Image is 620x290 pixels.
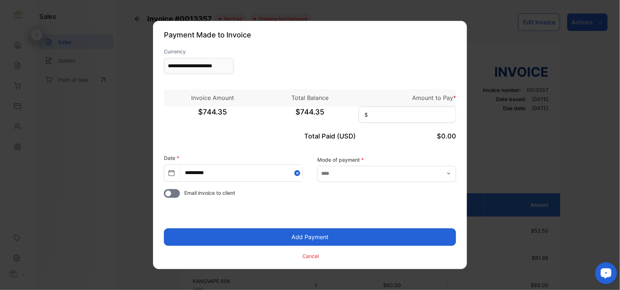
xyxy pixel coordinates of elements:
p: Amount to Pay [359,94,456,102]
p: Invoice Amount [164,94,261,102]
label: Mode of payment [317,156,456,164]
span: $0.00 [437,133,456,140]
span: $ [365,111,368,119]
p: Payment Made to Invoice [164,30,456,41]
span: $744.35 [261,107,359,125]
iframe: LiveChat chat widget [589,259,620,290]
button: Add Payment [164,229,456,246]
p: Total Balance [261,94,359,102]
label: Currency [164,48,234,56]
span: $744.35 [164,107,261,125]
p: Total Paid (USD) [261,132,359,141]
label: Date [164,155,179,161]
button: Close [294,165,302,181]
span: Email invoice to client [184,189,235,197]
p: Cancel [303,252,319,260]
